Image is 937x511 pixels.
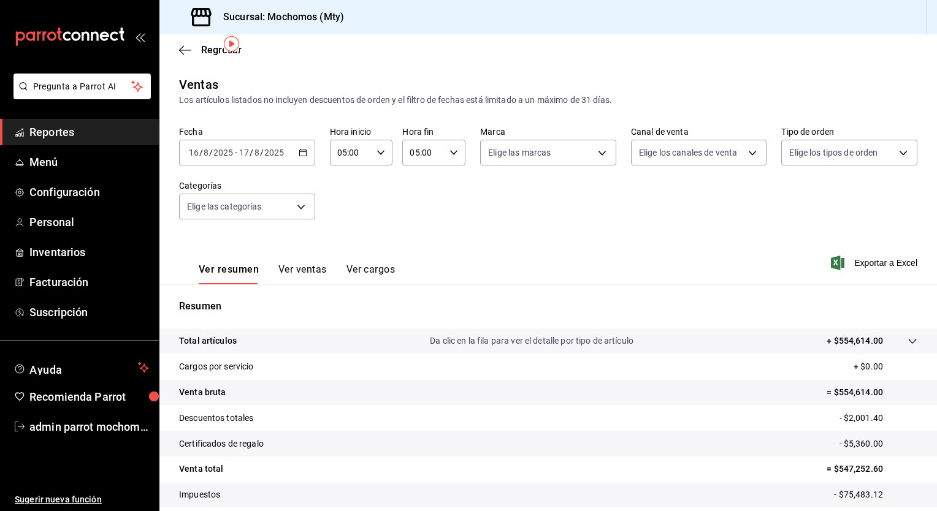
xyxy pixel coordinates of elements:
div: Los artículos listados no incluyen descuentos de orden y el filtro de fechas está limitado a un m... [179,94,917,107]
p: - $2,001.40 [839,412,917,425]
span: / [260,148,264,157]
label: Hora fin [402,127,465,136]
button: open_drawer_menu [135,32,145,42]
span: Recomienda Parrot [29,388,149,405]
a: Pregunta a Parrot AI [9,89,151,102]
input: -- [239,148,250,157]
p: Venta bruta [179,386,226,399]
span: Ayuda [29,360,133,375]
p: Certificados de regalo [179,437,264,450]
span: Regresar [201,44,242,56]
span: Elige las marcas [488,146,551,159]
label: Marca [480,127,616,136]
p: Resumen [179,299,917,314]
span: admin parrot mochomos [29,418,149,435]
span: Reportes [29,124,149,140]
button: Ver resumen [199,263,259,284]
p: Total artículos [179,335,237,347]
span: / [250,148,253,157]
input: ---- [213,148,234,157]
span: Elige los canales de venta [639,146,737,159]
span: Pregunta a Parrot AI [33,80,132,93]
label: Tipo de orden [781,127,917,136]
label: Fecha [179,127,315,136]
div: Ventas [179,75,218,94]
button: Ver ventas [278,263,327,284]
span: / [199,148,203,157]
span: Facturación [29,274,149,290]
input: -- [254,148,260,157]
h3: Sucursal: Mochomos (Mty) [213,10,344,25]
span: Suscripción [29,304,149,320]
span: Menú [29,154,149,170]
p: + $0.00 [854,360,917,373]
p: Da clic en la fila para ver el detalle por tipo de artículo [430,335,633,347]
span: Inventarios [29,244,149,260]
span: Configuración [29,184,149,200]
span: - [235,148,237,157]
button: Regresar [179,44,242,56]
p: + $554,614.00 [827,335,883,347]
input: ---- [264,148,285,157]
button: Pregunta a Parrot AI [13,74,151,99]
span: Sugerir nueva función [15,493,149,506]
p: Venta total [179,463,223,475]
label: Categorías [179,181,315,190]
p: - $5,360.00 [839,437,917,450]
p: = $554,614.00 [827,386,917,399]
label: Hora inicio [330,127,393,136]
span: Elige los tipos de orden [789,146,878,159]
button: Exportar a Excel [833,255,917,270]
button: Ver cargos [346,263,396,284]
span: Elige las categorías [187,200,262,213]
span: / [209,148,213,157]
p: Cargos por servicio [179,360,254,373]
p: Descuentos totales [179,412,253,425]
p: - $75,483.12 [834,488,917,501]
label: Canal de venta [631,127,767,136]
p: = $547,252.60 [827,463,917,475]
p: Impuestos [179,488,220,501]
input: -- [203,148,209,157]
input: -- [188,148,199,157]
img: Tooltip marker [224,36,239,51]
span: Personal [29,214,149,230]
div: navigation tabs [199,263,395,284]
